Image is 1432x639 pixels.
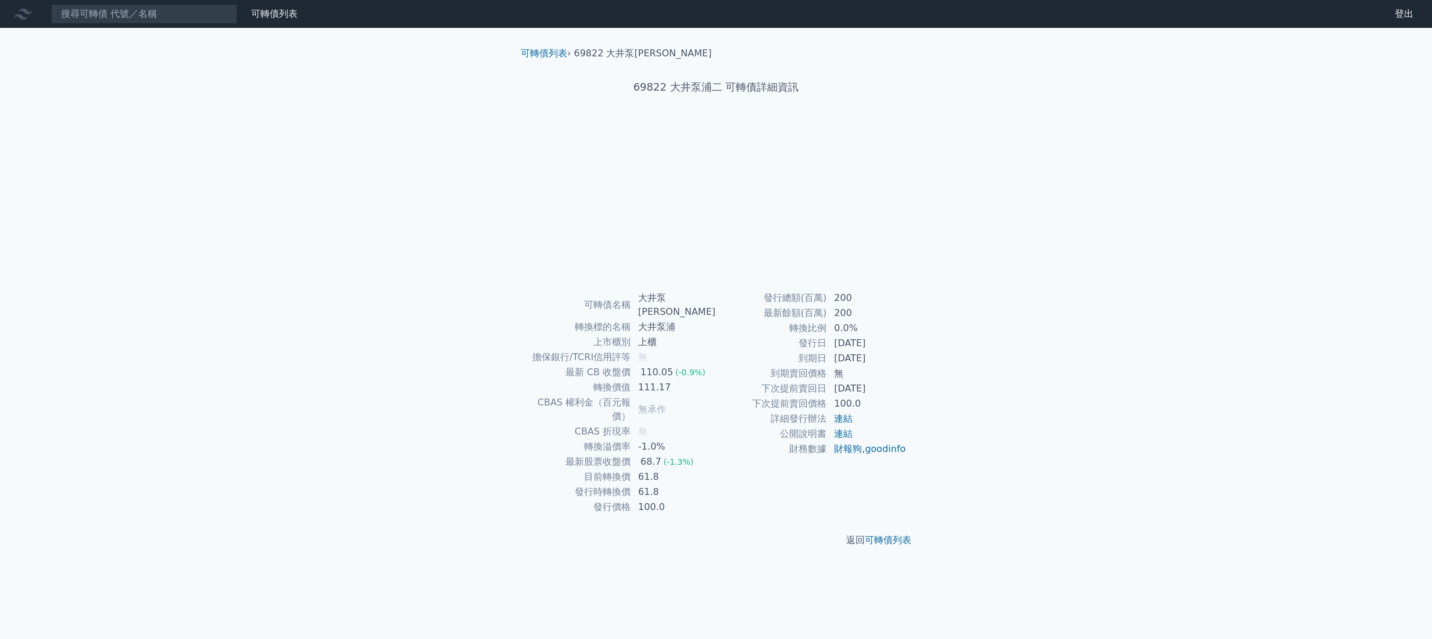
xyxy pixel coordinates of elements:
[1386,5,1423,23] a: 登出
[834,443,862,454] a: 財報狗
[827,366,907,381] td: 無
[827,441,907,457] td: ,
[631,319,716,335] td: 大井泵浦
[638,404,666,415] span: 無承作
[716,396,827,411] td: 下次提前賣回價格
[631,484,716,500] td: 61.8
[716,366,827,381] td: 到期賣回價格
[631,439,716,454] td: -1.0%
[251,8,298,19] a: 可轉債列表
[638,365,675,379] div: 110.05
[511,533,921,547] p: 返回
[631,335,716,350] td: 上櫃
[631,469,716,484] td: 61.8
[521,46,571,60] li: ›
[638,426,647,437] span: 無
[716,381,827,396] td: 下次提前賣回日
[574,46,712,60] li: 69822 大井泵[PERSON_NAME]
[631,500,716,515] td: 100.0
[827,321,907,336] td: 0.0%
[525,319,631,335] td: 轉換標的名稱
[525,380,631,395] td: 轉換價值
[664,457,694,466] span: (-1.3%)
[525,469,631,484] td: 目前轉換價
[525,439,631,454] td: 轉換溢價率
[525,395,631,424] td: CBAS 權利金（百元報價）
[827,336,907,351] td: [DATE]
[827,290,907,306] td: 200
[525,335,631,350] td: 上市櫃別
[865,443,905,454] a: goodinfo
[865,534,911,545] a: 可轉債列表
[716,441,827,457] td: 財務數據
[525,500,631,515] td: 發行價格
[716,336,827,351] td: 發行日
[834,428,853,439] a: 連結
[827,306,907,321] td: 200
[525,484,631,500] td: 發行時轉換價
[675,368,706,377] span: (-0.9%)
[716,411,827,426] td: 詳細發行辦法
[827,381,907,396] td: [DATE]
[525,350,631,365] td: 擔保銀行/TCRI信用評等
[521,48,567,59] a: 可轉債列表
[716,290,827,306] td: 發行總額(百萬)
[525,290,631,319] td: 可轉債名稱
[631,380,716,395] td: 111.17
[638,455,664,469] div: 68.7
[716,426,827,441] td: 公開說明書
[525,365,631,380] td: 最新 CB 收盤價
[631,290,716,319] td: 大井泵[PERSON_NAME]
[716,321,827,336] td: 轉換比例
[51,4,237,24] input: 搜尋可轉債 代號／名稱
[511,79,921,95] h1: 69822 大井泵浦二 可轉債詳細資訊
[827,396,907,411] td: 100.0
[525,454,631,469] td: 最新股票收盤價
[716,351,827,366] td: 到期日
[525,424,631,439] td: CBAS 折現率
[827,351,907,366] td: [DATE]
[834,413,853,424] a: 連結
[716,306,827,321] td: 最新餘額(百萬)
[638,351,647,362] span: 無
